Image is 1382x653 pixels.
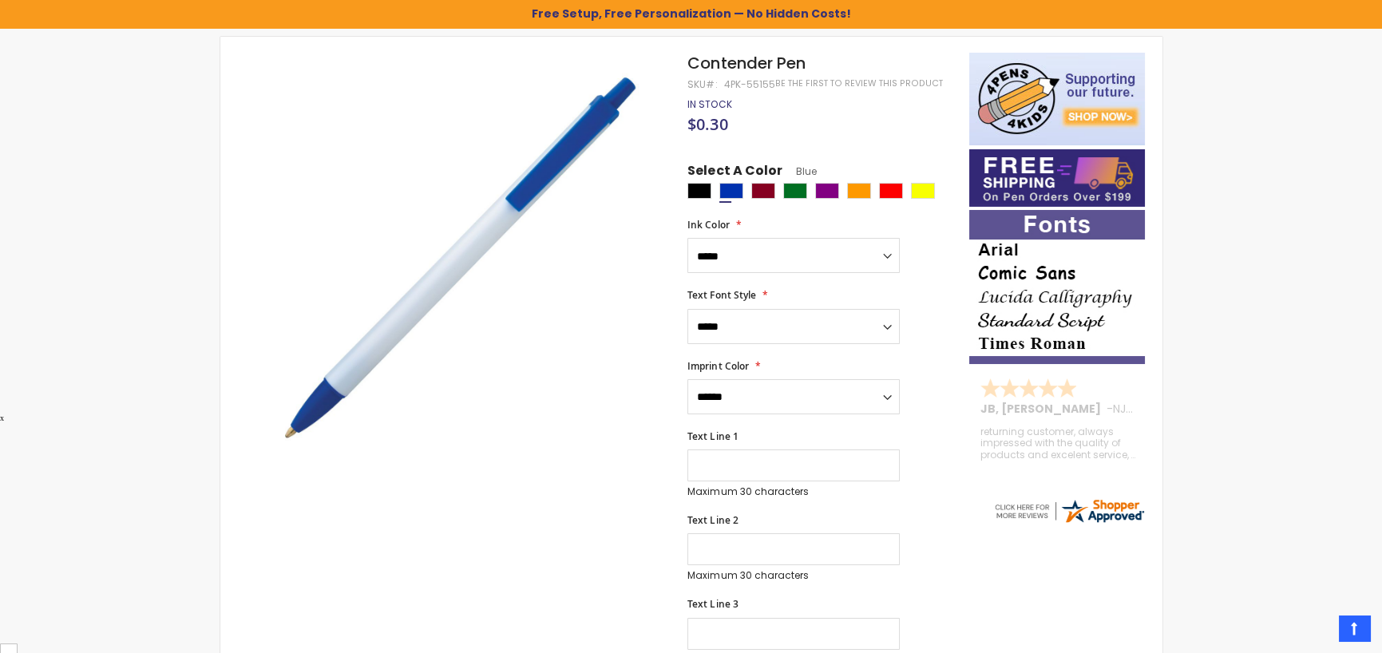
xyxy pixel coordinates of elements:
[687,183,711,199] div: Black
[969,210,1145,364] img: font-personalization-examples
[687,513,738,527] span: Text Line 2
[815,183,839,199] div: Purple
[687,52,805,74] span: Contender Pen
[687,162,782,184] span: Select A Color
[687,485,900,498] p: Maximum 30 characters
[251,51,666,465] img: blue-the_contender_pen.jpg
[687,288,755,302] span: Text Font Style
[1107,401,1245,417] span: - ,
[723,78,774,91] div: 4PK-55155
[783,183,807,199] div: Green
[969,53,1145,145] img: 4pens 4 kids
[782,164,816,178] span: Blue
[879,183,903,199] div: Red
[992,515,1146,528] a: 4pens.com certificate URL
[687,569,900,582] p: Maximum 30 characters
[1339,615,1370,641] a: Top
[687,359,748,373] span: Imprint Color
[687,597,738,611] span: Text Line 3
[751,183,775,199] div: Burgundy
[1113,401,1133,417] span: NJ
[980,401,1107,417] span: JB, [PERSON_NAME]
[980,426,1135,461] div: returning customer, always impressed with the quality of products and excelent service, will retu...
[687,97,731,111] span: In stock
[774,77,942,89] a: Be the first to review this product
[719,183,743,199] div: Blue
[687,98,731,111] div: Availability
[687,429,738,443] span: Text Line 1
[687,77,717,91] strong: SKU
[992,497,1146,525] img: 4pens.com widget logo
[847,183,871,199] div: Orange
[911,183,935,199] div: Yellow
[969,149,1145,207] img: Free shipping on orders over $199
[687,218,729,232] span: Ink Color
[687,113,727,135] span: $0.30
